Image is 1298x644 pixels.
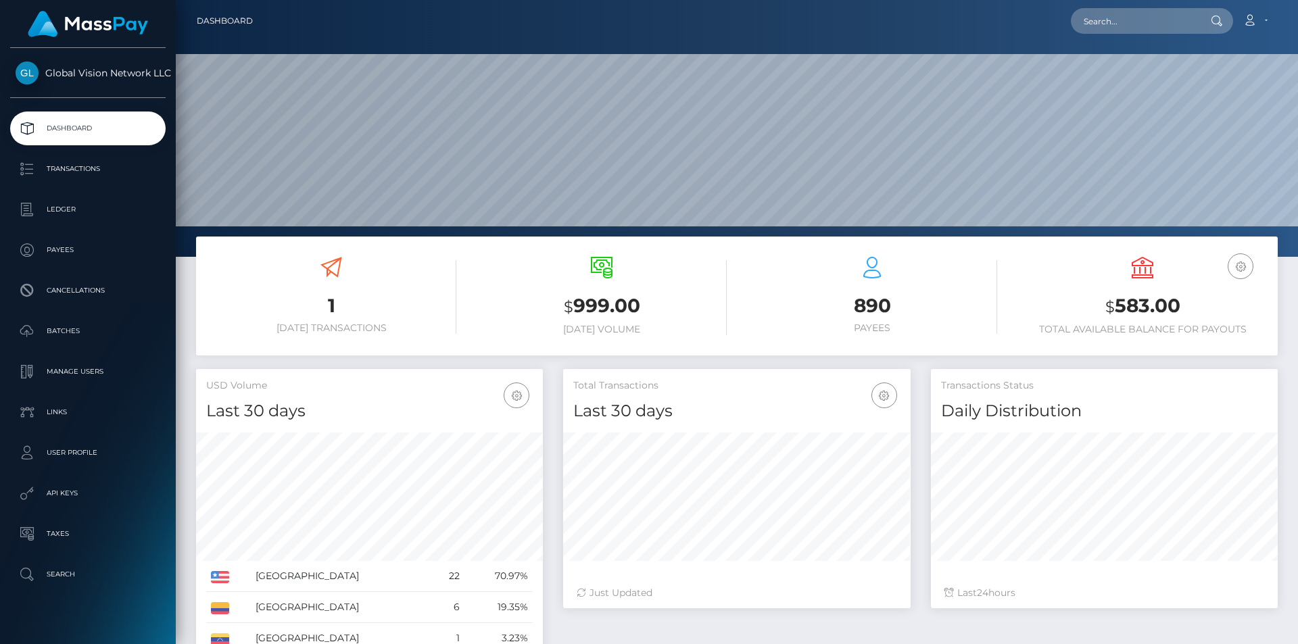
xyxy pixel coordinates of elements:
input: Search... [1071,8,1198,34]
div: Just Updated [577,586,896,600]
img: US.png [211,571,229,583]
h6: [DATE] Transactions [206,322,456,334]
a: Payees [10,233,166,267]
img: Global Vision Network LLC [16,61,39,84]
p: Batches [16,321,160,341]
h4: Daily Distribution [941,399,1268,423]
p: Taxes [16,524,160,544]
p: Payees [16,240,160,260]
a: Manage Users [10,355,166,389]
small: $ [564,297,573,316]
p: Search [16,564,160,585]
h6: Total Available Balance for Payouts [1017,324,1268,335]
p: User Profile [16,443,160,463]
h5: Transactions Status [941,379,1268,393]
h5: Total Transactions [573,379,900,393]
a: Batches [10,314,166,348]
a: User Profile [10,436,166,470]
a: Dashboard [10,112,166,145]
h4: Last 30 days [206,399,533,423]
a: Search [10,558,166,591]
h3: 890 [747,293,997,319]
h6: Payees [747,322,997,334]
img: MassPay Logo [28,11,148,37]
a: Dashboard [197,7,253,35]
td: [GEOGRAPHIC_DATA] [251,592,432,623]
p: Manage Users [16,362,160,382]
p: Dashboard [16,118,160,139]
td: 22 [432,561,464,592]
a: Taxes [10,517,166,551]
td: 19.35% [464,592,533,623]
div: Last hours [944,586,1264,600]
h3: 583.00 [1017,293,1268,320]
h4: Last 30 days [573,399,900,423]
a: Transactions [10,152,166,186]
p: Ledger [16,199,160,220]
h3: 1 [206,293,456,319]
h5: USD Volume [206,379,533,393]
p: API Keys [16,483,160,503]
a: Links [10,395,166,429]
td: 6 [432,592,464,623]
img: CO.png [211,602,229,614]
a: API Keys [10,476,166,510]
a: Cancellations [10,274,166,307]
a: Ledger [10,193,166,226]
td: 70.97% [464,561,533,592]
h6: [DATE] Volume [477,324,727,335]
h3: 999.00 [477,293,727,320]
small: $ [1105,297,1115,316]
p: Links [16,402,160,422]
span: 24 [977,587,988,599]
p: Cancellations [16,280,160,301]
span: Global Vision Network LLC [10,67,166,79]
td: [GEOGRAPHIC_DATA] [251,561,432,592]
p: Transactions [16,159,160,179]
